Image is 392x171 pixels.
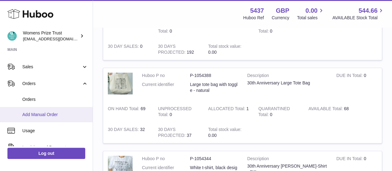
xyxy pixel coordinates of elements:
strong: Description [247,156,327,163]
strong: 5437 [250,7,264,15]
td: 1 [204,101,254,122]
span: 0.00 [208,50,217,55]
a: Log out [7,148,85,159]
td: 32 [103,122,153,143]
td: 0 [153,18,204,39]
strong: UNPROCESSED Total [158,23,192,35]
td: 0 [204,18,254,39]
strong: 30 DAY SALES [108,127,140,133]
span: Sales [22,64,81,70]
strong: Total stock value [208,127,241,133]
dd: P-1054388 [190,73,238,79]
strong: Description [247,73,327,80]
span: Usage [22,128,88,134]
strong: QUARANTINED Total [258,23,290,35]
div: Huboo Ref [243,15,264,21]
strong: ON HAND Total [108,106,141,113]
span: Invoicing and Payments [22,145,81,151]
dt: Current identifier [142,82,190,93]
span: Orders [22,81,81,87]
strong: DUE IN Total [336,73,363,79]
dt: Huboo P no [142,156,190,162]
td: 37 [153,122,204,143]
strong: Total stock value [208,44,241,50]
td: 68 [304,101,354,122]
span: 0.00 [306,7,318,15]
span: Orders [22,97,88,102]
strong: UNPROCESSED Total [158,106,192,119]
strong: 30 DAYS PROJECTED [158,44,187,56]
td: 0 [332,68,382,101]
dd: Large tote bag with toggle - natural [190,82,238,93]
span: [EMAIL_ADDRESS][DOMAIN_NAME] [23,36,91,41]
span: 0 [270,112,272,117]
span: Total sales [297,15,324,21]
strong: 30 DAY SALES [108,44,140,50]
strong: QUARANTINED Total [258,106,290,119]
div: Womens Prize Trust [23,30,79,42]
span: 0.00 [208,133,217,138]
td: 192 [153,39,204,60]
dt: Huboo P no [142,73,190,79]
span: 544.66 [359,7,377,15]
strong: GBP [276,7,289,15]
span: AVAILABLE Stock Total [332,15,385,21]
a: 544.66 AVAILABLE Stock Total [332,7,385,21]
img: info@womensprizeforfiction.co.uk [7,31,17,41]
td: 0 [103,18,153,39]
td: 0 [103,39,153,60]
a: 0.00 Total sales [297,7,324,21]
td: 69 [103,101,153,122]
td: 0 [153,101,204,122]
dd: P-1054344 [190,156,238,162]
strong: ALLOCATED Total [208,106,246,113]
td: 0 [304,18,354,39]
strong: AVAILABLE Total [308,106,344,113]
strong: DUE IN Total [336,156,363,163]
span: Add Manual Order [22,112,88,118]
div: Currency [272,15,289,21]
strong: 30 DAYS PROJECTED [158,127,187,139]
span: 0 [270,29,272,34]
div: 30th Anniversary Large Tote Bag [247,80,327,86]
img: product image [108,73,133,94]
